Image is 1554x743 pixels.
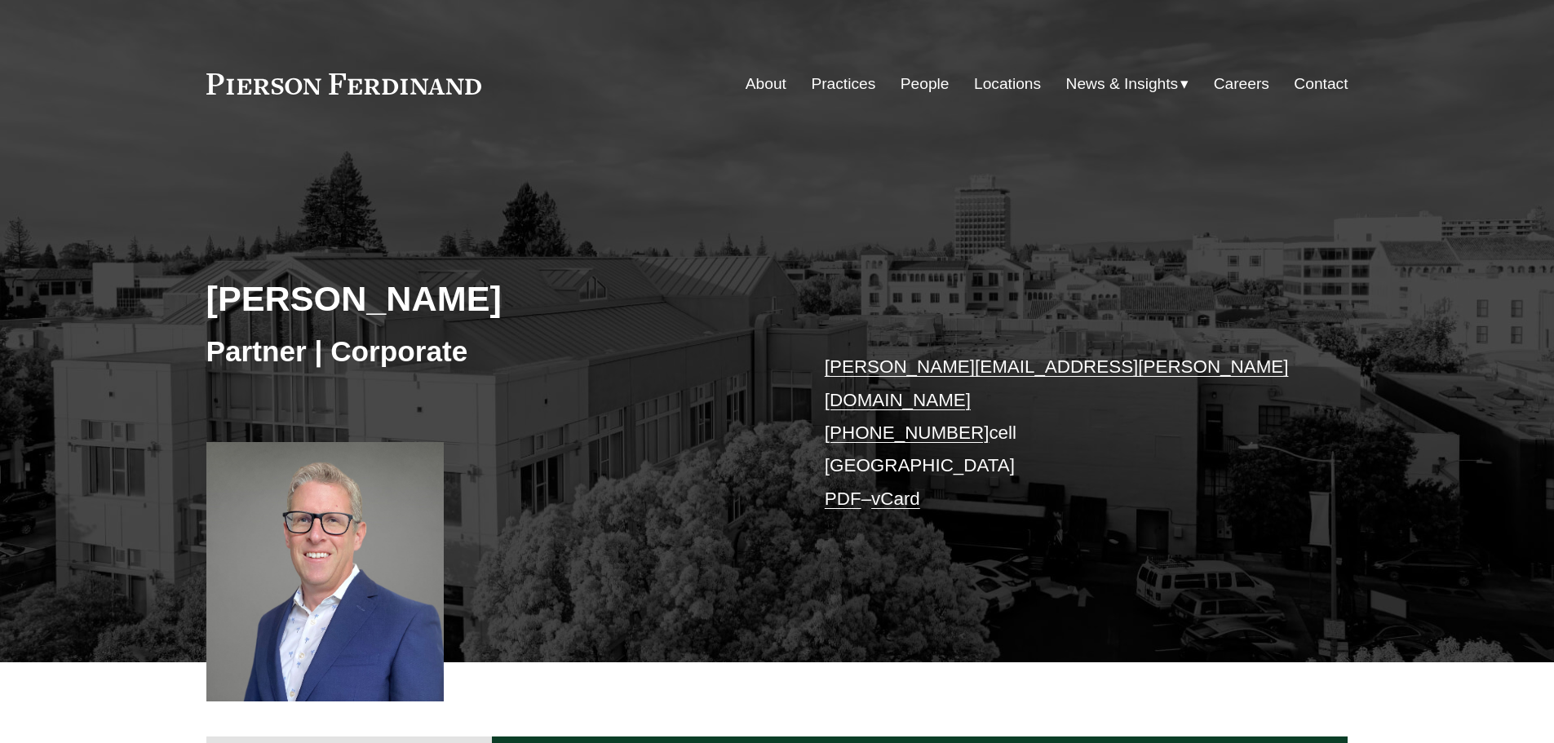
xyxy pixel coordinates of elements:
a: About [746,69,786,100]
h2: [PERSON_NAME] [206,277,777,320]
a: Contact [1294,69,1348,100]
a: Careers [1214,69,1269,100]
span: News & Insights [1066,70,1179,99]
p: cell [GEOGRAPHIC_DATA] – [825,351,1300,515]
a: [PERSON_NAME][EMAIL_ADDRESS][PERSON_NAME][DOMAIN_NAME] [825,356,1289,409]
a: folder dropdown [1066,69,1189,100]
a: People [901,69,950,100]
a: vCard [871,489,920,509]
h3: Partner | Corporate [206,334,777,369]
a: Locations [974,69,1041,100]
a: PDF [825,489,861,509]
a: Practices [811,69,875,100]
a: [PHONE_NUMBER] [825,422,990,443]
